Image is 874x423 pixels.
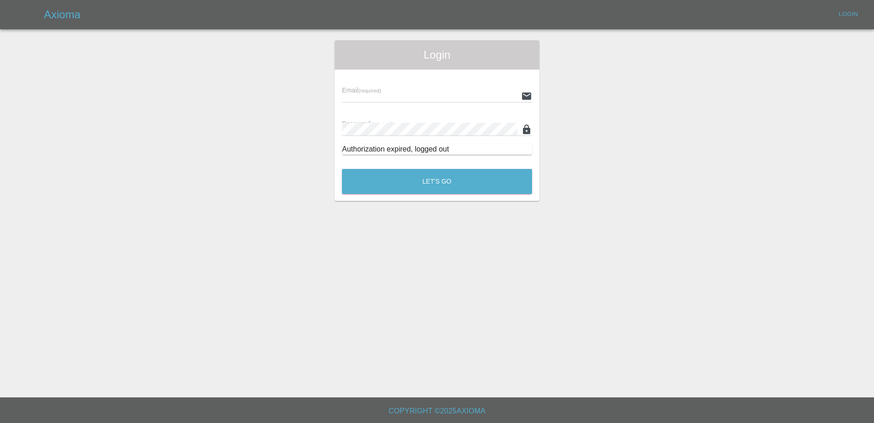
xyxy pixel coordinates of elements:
div: Authorization expired, logged out [342,144,532,155]
h5: Axioma [44,7,80,22]
button: Let's Go [342,169,532,194]
span: Login [342,48,532,62]
span: Password [342,120,393,127]
h6: Copyright © 2025 Axioma [7,405,867,418]
small: (required) [358,88,381,93]
small: (required) [371,121,394,127]
a: Login [834,7,863,22]
span: Email [342,87,381,94]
